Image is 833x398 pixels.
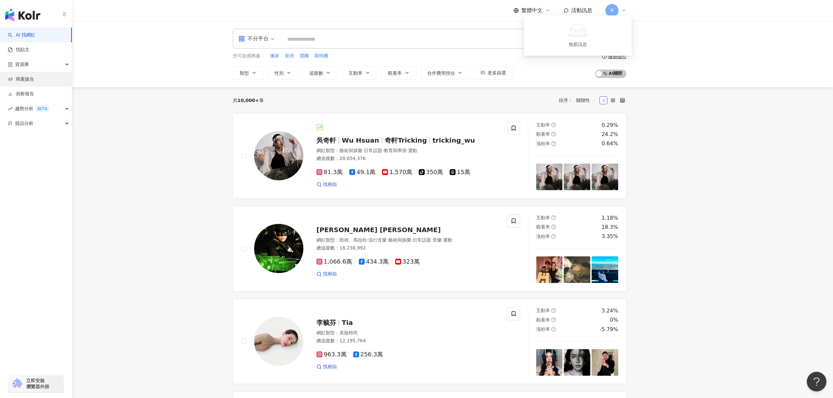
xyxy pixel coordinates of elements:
[316,226,441,234] span: [PERSON_NAME] [PERSON_NAME]
[238,33,269,44] div: 不分平台
[551,308,556,313] span: question-circle
[8,47,30,53] a: 找貼文
[9,375,64,392] a: chrome extension立即安裝 瀏覽器外掛
[564,349,590,376] img: post-image
[601,307,618,314] div: 3.24%
[274,70,284,76] span: 性別
[316,245,499,251] div: 總追蹤數 ： 18,238,992
[536,141,550,146] span: 漲粉率
[450,169,470,176] span: 15萬
[536,122,550,128] span: 互動率
[536,234,550,239] span: 漲粉率
[315,53,328,59] span: 限時團
[233,299,626,384] a: KOL Avatar李毓芬Tia網紅類型：美妝時尚總追蹤數：12,195,764963.3萬256.3萬找相似互動率question-circle3.24%觀看率question-circle0...
[551,123,556,127] span: question-circle
[316,330,499,336] div: 網紅類型 ：
[601,214,618,222] div: 1.18%
[407,148,408,153] span: ·
[567,41,588,48] div: 無新訊息
[431,237,432,243] span: ·
[316,136,336,144] span: 吳奇軒
[442,237,443,243] span: ·
[427,70,455,76] span: 合作費用預估
[233,206,626,291] a: KOL Avatar[PERSON_NAME] [PERSON_NAME]網紅類型：田徑、馬拉松·流行音樂·藝術與娛樂·日常話題·音樂·運動總追蹤數：18,238,9921,066.6萬434....
[254,224,303,273] img: KOL Avatar
[388,237,411,243] span: 藝術與娛樂
[316,181,337,188] a: 找相似
[316,351,347,358] span: 963.3萬
[601,122,618,129] div: 0.29%
[411,237,413,243] span: ·
[240,70,249,76] span: 類型
[576,95,596,106] span: 關聯性
[316,155,499,162] div: 總追蹤數 ： 20,654,376
[564,256,590,283] img: post-image
[367,237,368,243] span: ·
[382,169,412,176] span: 1,570萬
[433,136,475,144] span: tricking_wu
[571,7,592,13] span: 活動訊息
[408,148,417,153] span: 運動
[359,258,389,265] span: 434.3萬
[474,66,513,79] button: 更多篩選
[8,76,34,83] a: 商案媒合
[309,70,323,76] span: 追蹤數
[551,317,556,322] span: question-circle
[35,106,50,112] div: BETA
[601,131,618,138] div: 24.2%
[395,258,419,265] span: 323萬
[302,66,338,79] button: 追蹤數
[238,35,245,42] span: appstore
[285,53,294,59] span: 新房
[601,233,618,240] div: 3.35%
[5,9,40,22] img: logo
[285,52,295,60] button: 新房
[368,237,387,243] span: 流行音樂
[233,98,264,103] div: 共 筆
[551,215,556,220] span: question-circle
[433,237,442,243] span: 音樂
[362,148,364,153] span: ·
[536,224,550,229] span: 觀看率
[342,66,377,79] button: 互動率
[536,308,550,313] span: 互動率
[381,66,416,79] button: 觀看率
[314,52,329,60] button: 限時團
[316,364,337,370] a: 找相似
[254,131,303,180] img: KOL Avatar
[10,378,23,389] img: chrome extension
[443,237,452,243] span: 運動
[349,70,362,76] span: 互動率
[300,53,309,59] span: 開團
[8,91,34,97] a: 洞察報告
[551,234,556,239] span: question-circle
[610,7,614,14] span: R
[551,141,556,146] span: question-circle
[342,136,379,144] span: Wu Hsuan
[536,317,550,323] span: 觀看率
[592,349,618,376] img: post-image
[608,54,626,59] div: 搜尋指引
[488,70,506,75] span: 更多篩選
[323,181,337,188] span: 找相似
[316,319,336,327] span: 李毓芬
[316,169,343,176] span: 81.3萬
[316,271,337,277] a: 找相似
[299,52,309,60] button: 開團
[521,7,542,14] span: 繁體中文
[420,66,470,79] button: 合作費用預估
[536,131,550,137] span: 觀看率
[559,95,599,106] div: 排序：
[316,338,499,344] div: 總追蹤數 ： 12,195,764
[233,113,626,198] a: KOL Avatar吳奇軒Wu Hsuan奇軒Trickingtricking_wu網紅類型：藝術與娛樂·日常話題·教育與學習·運動總追蹤數：20,654,37681.3萬49.1萬1,570萬...
[601,140,618,147] div: 0.64%
[342,319,353,327] span: Tia
[15,116,33,131] span: 競品分析
[419,169,443,176] span: 350萬
[385,136,427,144] span: 奇軒Tricking
[323,364,337,370] span: 找相似
[339,330,358,335] span: 美妝時尚
[15,57,29,72] span: 資源庫
[8,107,12,111] span: rise
[339,237,367,243] span: 田徑、馬拉松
